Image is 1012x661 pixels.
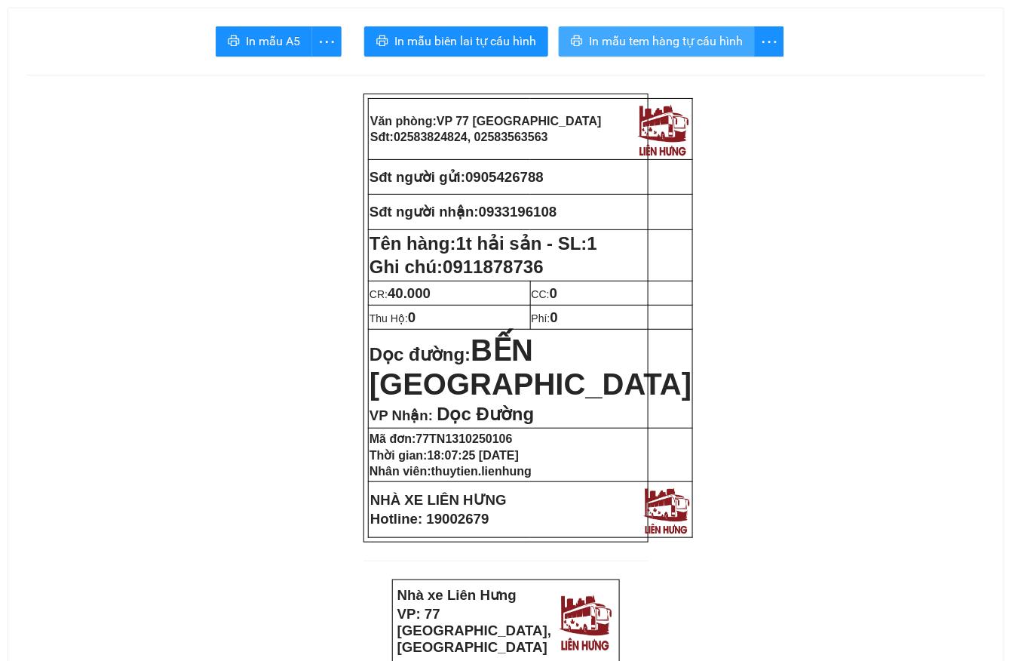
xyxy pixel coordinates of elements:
span: 0 [550,285,557,301]
span: VP 77 [GEOGRAPHIC_DATA] [437,115,602,128]
img: logo [634,100,692,158]
button: printerIn mẫu tem hàng tự cấu hình [559,26,755,57]
button: printerIn mẫu A5 [216,26,312,57]
img: logo [162,11,221,73]
span: thuytien.lienhung [431,465,532,478]
strong: Phiếu gửi hàng [62,81,164,97]
span: CR: [370,288,431,300]
strong: Mã đơn: [370,432,513,445]
span: 1t hải sản - SL: [456,233,597,254]
span: Phí: [532,312,558,324]
span: 0905426788 [465,169,544,185]
strong: SĐT gửi: [110,107,207,118]
span: 0911878736 [443,257,543,277]
span: 77TN1310250106 [416,432,513,445]
span: BẾN [GEOGRAPHIC_DATA] [370,334,692,401]
button: more [754,26,784,57]
strong: Nhà xe Liên Hưng [5,8,124,23]
span: more [755,32,784,51]
span: In mẫu A5 [246,32,300,51]
strong: Thời gian: [370,449,519,462]
span: Thu Hộ: [370,312,416,324]
span: 1 [587,233,597,254]
span: CC: [532,288,558,300]
span: printer [571,35,583,49]
strong: Sđt người nhận: [370,204,479,220]
strong: NHÀ XE LIÊN HƯNG [370,492,507,508]
span: VP Nhận: [370,407,433,423]
span: Ghi chú: [370,257,544,277]
strong: Sđt: [370,131,548,143]
img: logo [556,590,615,653]
strong: Người gửi: [5,107,54,118]
strong: Sđt người gửi: [370,169,465,185]
span: more [312,32,341,51]
span: In mẫu tem hàng tự cấu hình [589,32,743,51]
strong: Văn phòng: [370,115,602,128]
span: 0905426788 [152,107,207,118]
button: printerIn mẫu biên lai tự cấu hình [364,26,548,57]
span: 0 [408,309,416,325]
img: logo [640,484,692,536]
span: printer [376,35,388,49]
span: printer [228,35,240,49]
strong: VP: 77 [GEOGRAPHIC_DATA], [GEOGRAPHIC_DATA] [5,26,160,75]
span: Dọc Đường [437,404,534,424]
strong: VP: 77 [GEOGRAPHIC_DATA], [GEOGRAPHIC_DATA] [397,606,552,655]
span: 40.000 [388,285,431,301]
span: 02583824824, 02583563563 [394,131,548,143]
span: 0933196108 [479,204,557,220]
button: more [311,26,342,57]
span: 18:07:25 [DATE] [428,449,520,462]
span: 0 [550,309,558,325]
strong: Nhà xe Liên Hưng [397,587,517,603]
strong: Nhân viên: [370,465,532,478]
strong: Hotline: 19002679 [370,511,489,527]
strong: Dọc đường: [370,344,692,398]
span: In mẫu biên lai tự cấu hình [394,32,536,51]
strong: Tên hàng: [370,233,597,254]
